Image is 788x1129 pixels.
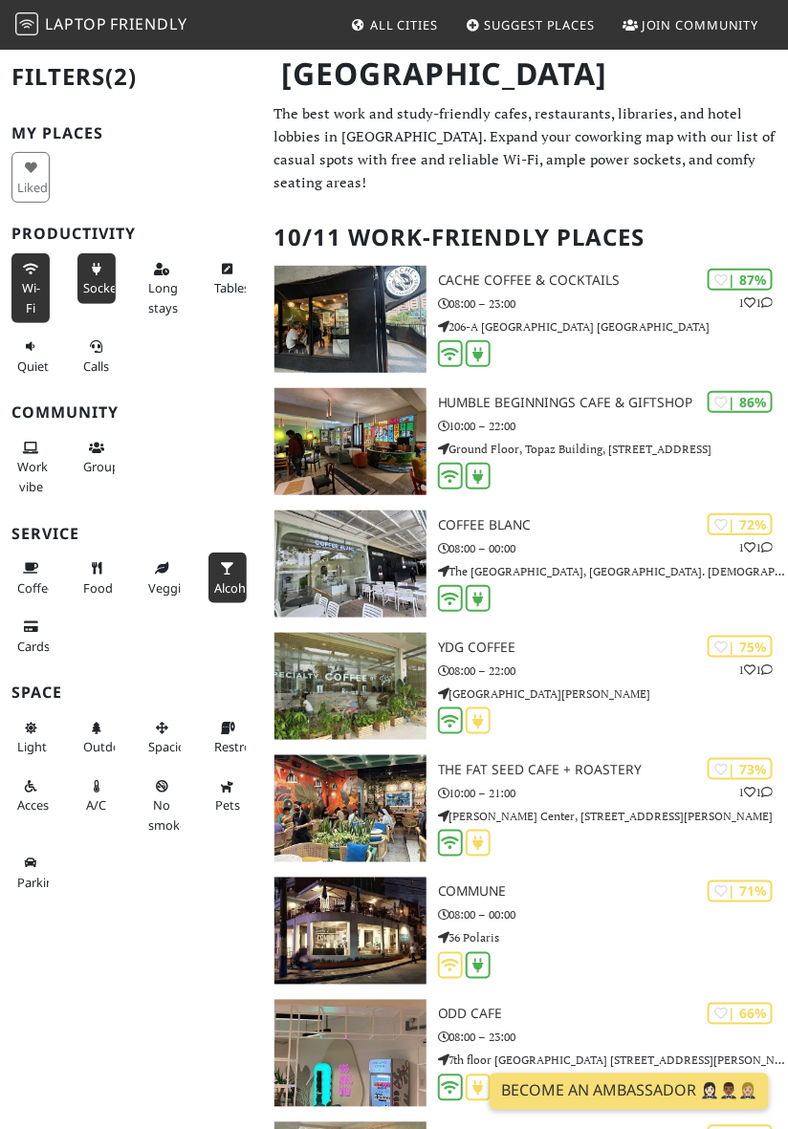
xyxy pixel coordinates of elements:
[438,929,788,947] p: 36 Polaris
[438,294,788,313] p: 08:00 – 23:00
[77,331,116,381] button: Calls
[438,784,788,802] p: 10:00 – 21:00
[208,253,247,304] button: Tables
[11,553,50,603] button: Coffee
[490,1074,769,1110] a: Become an Ambassador 🤵🏻‍♀️🤵🏾‍♂️🤵🏼‍♀️
[274,510,427,618] img: COFFEE BLANC
[11,432,50,502] button: Work vibe
[738,783,773,801] p: 1 1
[11,525,252,543] h3: Service
[142,771,181,840] button: No smoke
[148,279,178,315] span: Long stays
[83,579,113,597] span: Food
[438,562,788,580] p: The [GEOGRAPHIC_DATA], [GEOGRAPHIC_DATA]. [DEMOGRAPHIC_DATA]
[263,388,788,495] a: Humble Beginnings Cafe & Giftshop | 86% Humble Beginnings Cafe & Giftshop 10:00 – 22:00 Ground Fl...
[274,878,427,985] img: Commune
[458,8,603,42] a: Suggest Places
[263,1000,788,1107] a: Odd Cafe | 66% Odd Cafe 08:00 – 23:00 7th floor [GEOGRAPHIC_DATA] [STREET_ADDRESS][PERSON_NAME]
[17,579,55,597] span: Coffee
[208,712,247,763] button: Restroom
[77,253,116,304] button: Sockets
[83,279,127,296] span: Power sockets
[17,458,48,494] span: People working
[438,640,788,656] h3: YDG Coffee
[438,1029,788,1047] p: 08:00 – 23:00
[148,796,186,833] span: Smoke free
[438,807,788,825] p: [PERSON_NAME] Center, [STREET_ADDRESS][PERSON_NAME]
[17,796,75,814] span: Accessible
[708,391,773,413] div: | 86%
[274,266,427,373] img: Cache Coffee & Cocktails
[738,538,773,556] p: 1 1
[438,395,788,411] h3: Humble Beginnings Cafe & Giftshop
[708,269,773,291] div: | 87%
[438,539,788,557] p: 08:00 – 00:00
[438,762,788,778] h3: The Fat Seed Cafe + Roastery
[17,358,49,375] span: Quiet
[343,8,446,42] a: All Cities
[214,279,250,296] span: Work-friendly tables
[15,9,187,42] a: LaptopFriendly LaptopFriendly
[274,388,427,495] img: Humble Beginnings Cafe & Giftshop
[738,661,773,679] p: 1 1
[274,101,777,193] p: The best work and study-friendly cafes, restaurants, libraries, and hotel lobbies in [GEOGRAPHIC_...
[83,358,109,375] span: Video/audio calls
[438,884,788,901] h3: Commune
[148,579,187,597] span: Veggie
[708,636,773,658] div: | 75%
[438,1052,788,1070] p: 7th floor [GEOGRAPHIC_DATA] [STREET_ADDRESS][PERSON_NAME]
[17,738,47,755] span: Natural light
[438,317,788,336] p: 206-A [GEOGRAPHIC_DATA] [GEOGRAPHIC_DATA]
[438,662,788,680] p: 08:00 – 22:00
[267,48,777,100] h1: [GEOGRAPHIC_DATA]
[11,124,252,142] h3: My Places
[208,771,247,821] button: Pets
[438,684,788,703] p: [GEOGRAPHIC_DATA][PERSON_NAME]
[214,738,271,755] span: Restroom
[263,755,788,862] a: The Fat Seed Cafe + Roastery | 73% 11 The Fat Seed Cafe + Roastery 10:00 – 21:00 [PERSON_NAME] Ce...
[208,553,247,603] button: Alcohol
[438,272,788,289] h3: Cache Coffee & Cocktails
[370,16,438,33] span: All Cities
[142,553,181,603] button: Veggie
[105,60,137,92] span: (2)
[214,579,256,597] span: Alcohol
[708,513,773,535] div: | 72%
[263,633,788,740] a: YDG Coffee | 75% 11 YDG Coffee 08:00 – 22:00 [GEOGRAPHIC_DATA][PERSON_NAME]
[438,417,788,435] p: 10:00 – 22:00
[142,253,181,323] button: Long stays
[45,13,107,34] span: Laptop
[83,458,125,475] span: Group tables
[11,403,252,422] h3: Community
[263,510,788,618] a: COFFEE BLANC | 72% 11 COFFEE BLANC 08:00 – 00:00 The [GEOGRAPHIC_DATA], [GEOGRAPHIC_DATA]. [DEMOG...
[17,638,50,655] span: Credit cards
[11,331,50,381] button: Quiet
[708,880,773,902] div: | 71%
[263,878,788,985] a: Commune | 71% Commune 08:00 – 00:00 36 Polaris
[274,755,427,862] img: The Fat Seed Cafe + Roastery
[11,611,50,662] button: Cards
[142,712,181,763] button: Spacious
[438,906,788,924] p: 08:00 – 00:00
[11,712,50,763] button: Light
[708,758,773,780] div: | 73%
[77,712,116,763] button: Outdoor
[15,12,38,35] img: LaptopFriendly
[11,253,50,323] button: Wi-Fi
[615,8,767,42] a: Join Community
[83,738,133,755] span: Outdoor area
[438,517,788,533] h3: COFFEE BLANC
[11,848,50,899] button: Parking
[274,1000,427,1107] img: Odd Cafe
[11,48,252,106] h2: Filters
[77,771,116,821] button: A/C
[738,293,773,312] p: 1 1
[86,796,106,814] span: Air conditioned
[77,432,116,483] button: Groups
[22,279,40,315] span: Stable Wi-Fi
[438,440,788,458] p: Ground Floor, Topaz Building, [STREET_ADDRESS]
[17,875,61,892] span: Parking
[11,225,252,243] h3: Productivity
[708,1003,773,1025] div: | 66%
[642,16,759,33] span: Join Community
